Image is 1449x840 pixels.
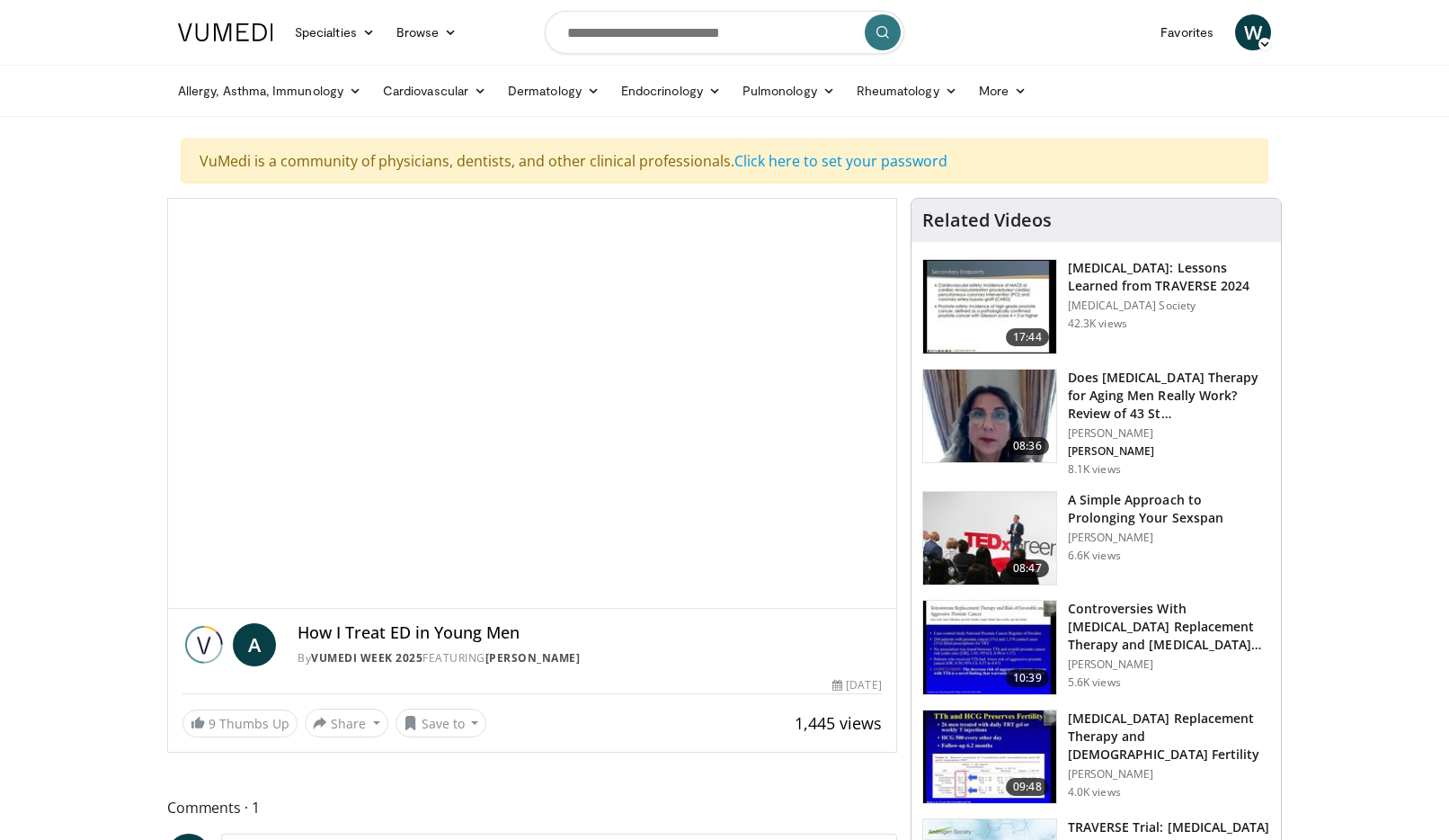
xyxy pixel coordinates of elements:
span: Comments 1 [167,796,897,819]
p: 5.6K views [1068,675,1121,690]
p: 4.0K views [1068,785,1121,800]
p: 8.1K views [1068,462,1121,477]
input: Search topics, interventions [545,11,904,54]
p: [PERSON_NAME] [1068,531,1270,545]
h3: [MEDICAL_DATA]: Lessons Learned from TRAVERSE 2024 [1068,259,1270,295]
a: Endocrinology [610,73,732,109]
a: 08:47 A Simple Approach to Prolonging Your Sexspan [PERSON_NAME] 6.6K views [922,491,1270,586]
p: [PERSON_NAME] [1068,444,1270,459]
div: VuMedi is a community of physicians, dentists, and other clinical professionals. [181,139,1268,183]
a: A [233,623,276,666]
a: Rheumatology [846,73,968,109]
span: 9 [209,715,216,732]
img: VuMedi Logo [178,23,273,41]
p: [PERSON_NAME] [1068,767,1270,782]
video-js: Video Player [168,199,896,609]
img: 4d4bce34-7cbb-4531-8d0c-5308a71d9d6c.150x105_q85_crop-smart_upscale.jpg [923,370,1056,463]
a: [PERSON_NAME] [485,650,581,666]
img: Vumedi Week 2025 [182,623,226,666]
a: Vumedi Week 2025 [311,650,422,666]
p: [PERSON_NAME] [1068,657,1270,672]
a: 09:48 [MEDICAL_DATA] Replacement Therapy and [DEMOGRAPHIC_DATA] Fertility [PERSON_NAME] 4.0K views [922,710,1270,805]
a: Favorites [1150,14,1224,50]
a: Pulmonology [732,73,846,109]
h4: Related Videos [922,210,1052,231]
a: Click here to set your password [734,151,947,171]
a: 17:44 [MEDICAL_DATA]: Lessons Learned from TRAVERSE 2024 [MEDICAL_DATA] Society 42.3K views [922,259,1270,354]
p: 6.6K views [1068,549,1121,563]
a: Cardiovascular [372,73,497,109]
h3: Controversies With [MEDICAL_DATA] Replacement Therapy and [MEDICAL_DATA] Can… [1068,600,1270,654]
h4: How I Treat ED in Young Men [298,623,882,643]
p: [MEDICAL_DATA] Society [1068,299,1270,313]
span: 1,445 views [795,712,882,734]
a: Dermatology [497,73,610,109]
a: 9 Thumbs Up [182,710,298,737]
a: Allergy, Asthma, Immunology [167,73,372,109]
p: 42.3K views [1068,317,1127,331]
a: Browse [386,14,468,50]
span: 09:48 [1006,778,1049,796]
a: More [968,73,1037,109]
button: Save to [396,709,487,737]
span: 08:47 [1006,559,1049,577]
h3: [MEDICAL_DATA] Replacement Therapy and [DEMOGRAPHIC_DATA] Fertility [1068,710,1270,764]
img: 1317c62a-2f0d-4360-bee0-b1bff80fed3c.150x105_q85_crop-smart_upscale.jpg [923,260,1056,353]
a: 10:39 Controversies With [MEDICAL_DATA] Replacement Therapy and [MEDICAL_DATA] Can… [PERSON_NAME]... [922,600,1270,695]
img: 58e29ddd-d015-4cd9-bf96-f28e303b730c.150x105_q85_crop-smart_upscale.jpg [923,710,1056,804]
span: 10:39 [1006,669,1049,687]
img: 418933e4-fe1c-4c2e-be56-3ce3ec8efa3b.150x105_q85_crop-smart_upscale.jpg [923,601,1056,694]
h3: A Simple Approach to Prolonging Your Sexspan [1068,491,1270,527]
span: 17:44 [1006,328,1049,346]
a: W [1235,14,1271,50]
img: c4bd4661-e278-4c34-863c-57c104f39734.150x105_q85_crop-smart_upscale.jpg [923,492,1056,585]
div: [DATE] [832,677,881,693]
h3: Does [MEDICAL_DATA] Therapy for Aging Men Really Work? Review of 43 St… [1068,369,1270,423]
div: By FEATURING [298,650,882,666]
a: Specialties [284,14,386,50]
button: Share [305,709,388,737]
p: [PERSON_NAME] [1068,426,1270,441]
span: 08:36 [1006,437,1049,455]
a: 08:36 Does [MEDICAL_DATA] Therapy for Aging Men Really Work? Review of 43 St… [PERSON_NAME] [PERS... [922,369,1270,477]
